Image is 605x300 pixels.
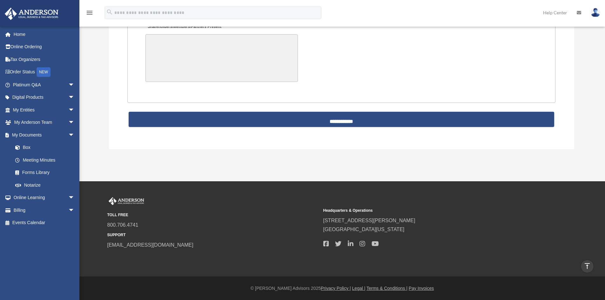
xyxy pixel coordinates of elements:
a: Terms & Conditions | [366,286,407,291]
a: Box [9,141,84,154]
span: arrow_drop_down [68,191,81,204]
a: Home [4,28,84,41]
a: Privacy Policy | [321,286,351,291]
label: Shareholders/Members/Partners Present [145,23,223,31]
a: Billingarrow_drop_down [4,204,84,217]
a: menu [86,11,93,17]
a: Platinum Q&Aarrow_drop_down [4,78,84,91]
a: My Documentsarrow_drop_down [4,129,84,141]
small: TOLL FREE [107,212,319,218]
i: menu [86,9,93,17]
div: NEW [37,67,50,77]
a: Notarize [9,179,84,191]
a: [EMAIL_ADDRESS][DOMAIN_NAME] [107,242,193,248]
span: arrow_drop_down [68,91,81,104]
a: 800.706.4741 [107,222,138,228]
a: Order StatusNEW [4,66,84,79]
a: Forms Library [9,166,84,179]
a: My Anderson Teamarrow_drop_down [4,116,84,129]
a: Online Learningarrow_drop_down [4,191,84,204]
a: Legal | [352,286,366,291]
span: arrow_drop_down [68,103,81,117]
i: vertical_align_top [583,262,591,270]
img: Anderson Advisors Platinum Portal [107,197,145,205]
span: arrow_drop_down [68,116,81,129]
span: arrow_drop_down [68,78,81,91]
a: Digital Productsarrow_drop_down [4,91,84,104]
a: Tax Organizers [4,53,84,66]
a: Events Calendar [4,217,84,229]
a: My Entitiesarrow_drop_down [4,103,84,116]
span: arrow_drop_down [68,129,81,142]
small: Headquarters & Operations [323,207,535,214]
a: [STREET_ADDRESS][PERSON_NAME] [323,218,415,223]
i: search [106,9,113,16]
div: © [PERSON_NAME] Advisors 2025 [79,284,605,292]
a: Pay Invoices [409,286,434,291]
img: User Pic [591,8,600,17]
a: vertical_align_top [581,260,594,273]
a: Online Ordering [4,41,84,53]
a: [GEOGRAPHIC_DATA][US_STATE] [323,227,405,232]
a: Meeting Minutes [9,154,81,166]
small: SUPPORT [107,232,319,238]
img: Anderson Advisors Platinum Portal [3,8,60,20]
span: arrow_drop_down [68,204,81,217]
